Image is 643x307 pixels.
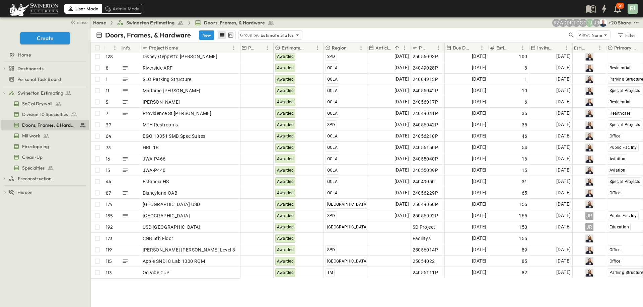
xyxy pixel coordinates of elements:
[610,213,637,218] span: Public Facility
[179,44,187,52] button: Sort
[106,121,111,128] p: 39
[586,19,594,27] div: Francisco J. Sanchez (frsanchez@swinerton.com)
[17,65,44,72] span: Dashboards
[22,165,45,171] span: Specialties
[556,246,571,253] span: [DATE]
[556,53,571,60] span: [DATE]
[591,32,602,38] p: None
[585,87,593,95] img: Profile Picture
[22,100,52,107] span: SoCal Drywall
[578,31,590,39] p: View:
[522,87,527,94] span: 10
[111,44,119,52] button: Menu
[413,201,438,208] span: 25049060P
[609,19,615,26] p: + 20
[143,121,178,128] span: MTH Restrooms
[17,76,61,83] span: Personal Task Board
[562,44,570,52] button: Menu
[218,31,226,39] button: row view
[522,246,527,253] span: 89
[496,44,510,51] p: Estimate Number
[522,178,527,185] span: 31
[413,235,431,242] span: Facilitys
[472,64,486,72] span: [DATE]
[327,54,335,59] span: SPD
[1,110,87,119] a: Division 10 Specialties
[395,64,409,72] span: [DATE]
[277,54,294,59] span: Awarded
[106,235,113,242] p: 173
[106,246,112,253] p: 119
[1,152,87,162] a: Clean-Up
[261,32,294,38] p: Estimate Status
[519,44,527,52] button: Menu
[610,179,640,184] span: Special Projects
[413,65,438,71] span: 24049028P
[610,168,626,173] span: Aviation
[1,98,89,109] div: SoCal Drywalltest
[556,223,571,231] span: [DATE]
[585,246,593,254] img: Profile Picture
[434,44,442,52] button: Menu
[77,19,87,26] span: close
[556,109,571,117] span: [DATE]
[1,120,89,130] div: Doors, Frames, & Hardwaretest
[230,44,238,52] button: Menu
[413,178,435,185] span: 24049050
[107,44,114,52] button: Sort
[585,98,593,106] img: Profile Picture
[1,75,87,84] a: Personal Task Board
[610,134,621,138] span: Office
[453,44,469,51] p: Due Date
[395,53,409,60] span: [DATE]
[327,134,338,138] span: OCLA
[101,4,143,14] div: Admin Mode
[1,141,89,152] div: Firestoppingtest
[117,19,184,26] a: Swinerton Estimating
[519,212,527,219] span: 165
[143,87,201,94] span: Madame [PERSON_NAME]
[471,44,478,52] button: Sort
[522,144,527,151] span: 54
[556,143,571,151] span: [DATE]
[106,133,111,139] p: 64
[617,31,636,39] div: Filter
[327,122,335,127] span: SPD
[585,257,593,265] img: Profile Picture
[427,44,434,52] button: Sort
[282,44,305,51] p: Estimate Status
[277,111,294,116] span: Awarded
[472,155,486,163] span: [DATE]
[1,131,87,140] a: Millwork
[472,234,486,242] span: [DATE]
[478,44,486,52] button: Menu
[121,42,141,53] div: Info
[106,87,109,94] p: 11
[610,111,631,116] span: Healthcare
[556,87,571,94] span: [DATE]
[277,157,294,161] span: Awarded
[143,201,200,208] span: [GEOGRAPHIC_DATA] USD
[395,132,409,140] span: [DATE]
[277,66,294,70] span: Awarded
[555,44,562,52] button: Sort
[522,110,527,117] span: 36
[552,19,560,27] div: Robert Zeilinger (robert.zeilinger@swinerton.com)
[393,44,401,52] button: Sort
[1,88,89,98] div: Swinerton Estimatingtest
[306,44,313,52] button: Sort
[327,66,338,70] span: OCLA
[413,224,435,230] span: SD Project
[519,201,527,208] span: 156
[511,44,519,52] button: Sort
[106,178,111,185] p: 44
[395,166,409,174] span: [DATE]
[263,44,271,52] button: Menu
[566,19,574,27] div: Daniel Roush (daniel.roush@swinerton.com)
[413,99,438,105] span: 24056017P
[277,122,294,127] span: Awarded
[143,65,173,71] span: Riverside ARF
[585,212,593,220] div: JR
[1,163,89,173] div: Specialtiestest
[143,212,190,219] span: [GEOGRAPHIC_DATA]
